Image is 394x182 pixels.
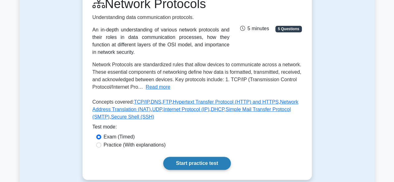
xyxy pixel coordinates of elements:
[93,62,301,90] span: Network Protocols are standardized rules that allow devices to communicate across a network. Thes...
[275,26,301,32] span: 5 Questions
[93,14,230,21] p: Understanding data communication protocols.
[104,133,135,141] label: Exam (Timed)
[104,141,166,149] label: Practice (With explanations)
[173,99,279,105] a: Hypertext Transfer Protocol (HTTP) and HTTPS
[93,123,302,133] div: Test mode:
[111,114,154,119] a: Secure Shell (SSH)
[163,157,231,170] a: Start practice test
[93,26,230,56] div: An in-depth understanding of various network protocols and their roles in data communication proc...
[134,99,150,105] a: TCP/IP
[146,83,170,91] button: Read more
[163,99,171,105] a: FTP
[240,26,269,31] span: 5 minutes
[152,107,162,112] a: UDP
[151,99,161,105] a: DNS
[163,107,209,112] a: Internet Protocol (IP)
[93,98,302,123] p: Concepts covered: , , , , , , , , ,
[211,107,224,112] a: DHCP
